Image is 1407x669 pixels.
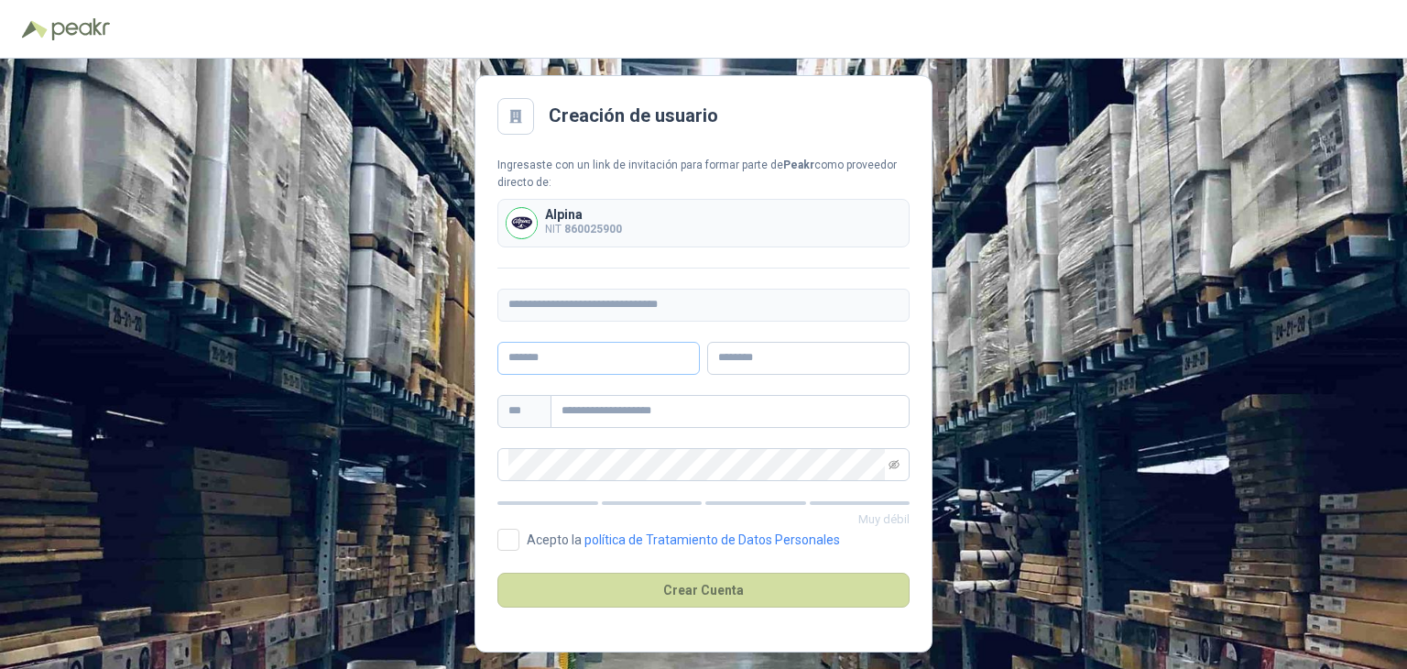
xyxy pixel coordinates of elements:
a: política de Tratamiento de Datos Personales [584,532,840,547]
div: Ingresaste con un link de invitación para formar parte de como proveedor directo de: [497,157,910,192]
b: Peakr [783,159,814,171]
p: NIT [545,221,622,238]
button: Crear Cuenta [497,573,910,608]
p: Alpina [545,208,622,221]
b: 860025900 [564,223,622,236]
img: Company Logo [507,208,537,238]
h2: Creación de usuario [549,102,718,130]
span: Acepto la [519,533,847,546]
img: Peakr [51,18,110,40]
p: Muy débil [497,510,910,529]
img: Logo [22,20,48,38]
span: eye-invisible [889,459,900,470]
